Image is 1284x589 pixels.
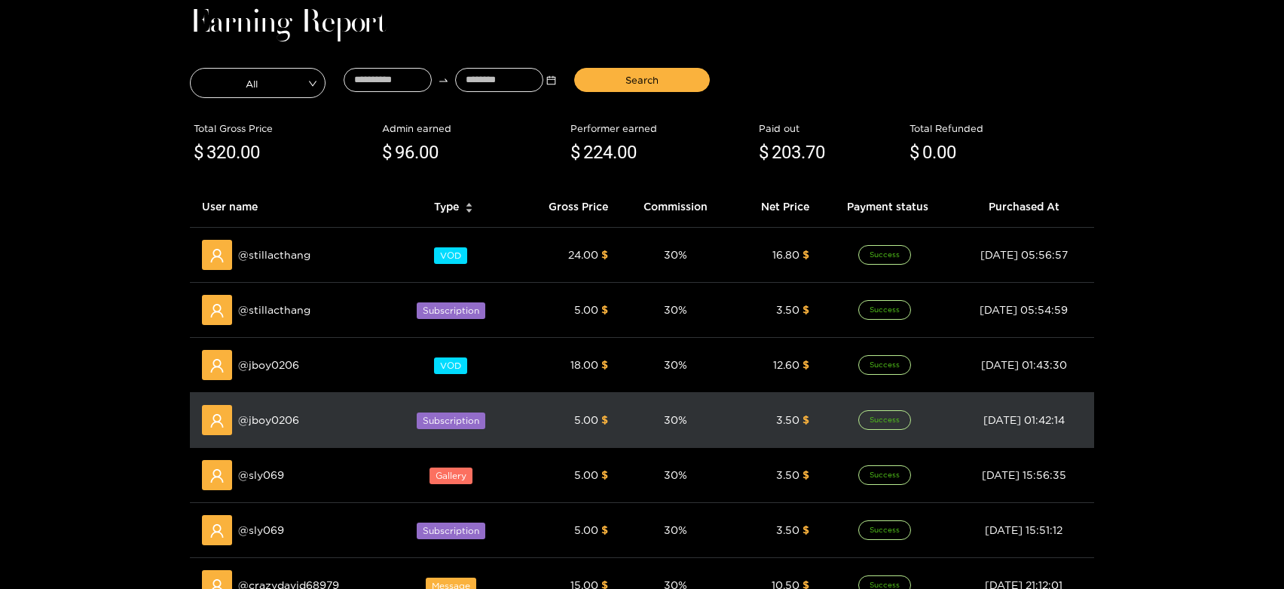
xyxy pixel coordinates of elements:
span: user [209,468,225,483]
span: .00 [236,142,260,163]
span: $ [802,469,809,480]
span: 30 % [664,414,687,425]
span: 5.00 [574,414,598,425]
div: Admin earned [382,121,563,136]
span: $ [601,304,608,315]
span: [DATE] 01:42:14 [983,414,1065,425]
th: Net Price [731,186,821,228]
span: Success [858,410,911,430]
span: Search [625,72,659,87]
span: 3.50 [776,414,799,425]
span: $ [802,249,809,260]
span: user [209,523,225,538]
th: Payment status [821,186,953,228]
span: Type [434,198,459,215]
span: user [209,303,225,318]
span: 5.00 [574,524,598,535]
span: $ [194,139,203,167]
span: 30 % [664,304,687,315]
span: Subscription [417,413,485,429]
span: 5.00 [574,469,598,480]
span: 5.00 [574,304,598,315]
span: 224 [583,142,613,163]
span: VOD [434,357,467,374]
span: to [438,75,449,86]
span: Success [858,520,911,540]
span: user [209,358,225,373]
span: Success [858,245,911,265]
span: @ jboy0206 [238,357,299,373]
th: User name [190,186,392,228]
button: Search [574,68,710,92]
span: @ stillacthang [238,247,310,263]
span: 203 [772,142,801,163]
span: $ [570,139,580,167]
span: $ [802,524,809,535]
span: $ [382,139,392,167]
div: Performer earned [570,121,751,136]
span: $ [601,249,608,260]
span: Gallery [430,468,472,484]
span: 16.80 [772,249,799,260]
span: $ [601,414,608,425]
span: $ [802,304,809,315]
span: [DATE] 01:43:30 [981,359,1067,370]
span: @ stillacthang [238,302,310,318]
span: $ [802,359,809,370]
span: Success [858,465,911,485]
span: [DATE] 15:56:35 [982,469,1066,480]
span: 30 % [664,524,687,535]
span: [DATE] 05:56:57 [980,249,1068,260]
span: Subscription [417,302,485,319]
th: Commission [620,186,731,228]
span: 3.50 [776,524,799,535]
span: 30 % [664,359,687,370]
th: Gross Price [515,186,620,228]
span: VOD [434,247,467,264]
span: $ [601,359,608,370]
span: 18.00 [570,359,598,370]
h1: Earning Report [190,13,1094,34]
span: .00 [932,142,956,163]
span: [DATE] 15:51:12 [985,524,1062,535]
span: $ [759,139,769,167]
span: $ [601,524,608,535]
span: @ sly069 [238,522,284,538]
span: caret-up [465,201,473,209]
span: Success [858,355,911,375]
div: Total Gross Price [194,121,374,136]
span: 30 % [664,469,687,480]
span: 30 % [664,249,687,260]
span: 3.50 [776,469,799,480]
th: Purchased At [953,186,1094,228]
span: caret-down [465,207,473,215]
span: Success [858,300,911,320]
span: $ [802,414,809,425]
span: .70 [801,142,825,163]
span: 24.00 [568,249,598,260]
span: .00 [414,142,439,163]
div: Total Refunded [909,121,1090,136]
span: 320 [206,142,236,163]
span: user [209,248,225,263]
span: 12.60 [773,359,799,370]
span: Subscription [417,523,485,539]
span: [DATE] 05:54:59 [980,304,1068,315]
span: @ sly069 [238,467,284,483]
div: Paid out [759,121,902,136]
span: $ [909,139,919,167]
span: 0 [922,142,932,163]
span: @ jboy0206 [238,412,299,428]
span: .00 [613,142,637,163]
span: user [209,413,225,428]
span: 96 [395,142,414,163]
span: swap-right [438,75,449,86]
span: $ [601,469,608,480]
span: All [191,72,325,94]
span: 3.50 [776,304,799,315]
